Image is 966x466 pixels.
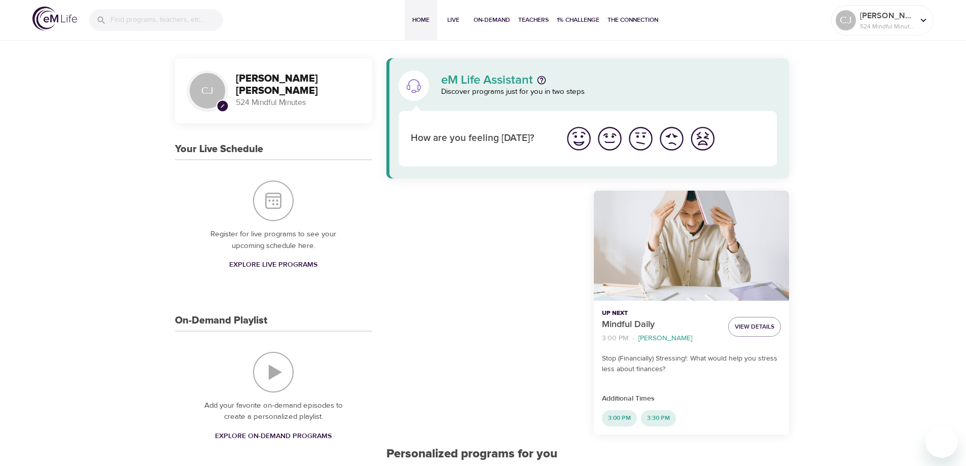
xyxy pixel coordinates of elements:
[728,317,781,337] button: View Details
[602,318,720,332] p: Mindful Daily
[607,15,658,25] span: The Connection
[860,22,914,31] p: 524 Mindful Minutes
[563,123,594,154] button: I'm feeling great
[627,125,655,153] img: ok
[195,400,352,423] p: Add your favorite on-demand episodes to create a personalized playlist.
[253,181,294,221] img: Your Live Schedule
[474,15,510,25] span: On-Demand
[229,259,317,271] span: Explore Live Programs
[441,74,533,86] p: eM Life Assistant
[641,414,676,422] span: 3:30 PM
[602,333,628,344] p: 3:00 PM
[406,78,422,94] img: eM Life Assistant
[602,393,781,404] p: Additional Times
[594,123,625,154] button: I'm feeling good
[175,315,267,327] h3: On-Demand Playlist
[32,7,77,30] img: logo
[557,15,599,25] span: 1% Challenge
[602,309,720,318] p: Up Next
[215,430,332,443] span: Explore On-Demand Programs
[641,410,676,426] div: 3:30 PM
[602,353,781,375] p: Stop (Financially) Stressing!: What would help you stress less about finances?
[658,125,686,153] img: bad
[175,144,263,155] h3: Your Live Schedule
[638,333,692,344] p: [PERSON_NAME]
[409,15,433,25] span: Home
[925,425,958,458] iframe: Button to launch messaging window
[236,97,360,109] p: 524 Mindful Minutes
[111,9,223,31] input: Find programs, teachers, etc...
[632,332,634,345] li: ·
[411,131,551,146] p: How are you feeling [DATE]?
[656,123,687,154] button: I'm feeling bad
[836,10,856,30] div: CJ
[860,10,914,22] p: [PERSON_NAME] [PERSON_NAME]
[236,73,360,97] h3: [PERSON_NAME] [PERSON_NAME]
[689,125,717,153] img: worst
[211,427,336,446] a: Explore On-Demand Programs
[594,191,789,301] button: Mindful Daily
[602,410,637,426] div: 3:00 PM
[441,15,466,25] span: Live
[565,125,593,153] img: great
[187,70,228,111] div: CJ
[441,86,777,98] p: Discover programs just for you in two steps
[225,256,321,274] a: Explore Live Programs
[596,125,624,153] img: good
[687,123,718,154] button: I'm feeling worst
[253,352,294,392] img: On-Demand Playlist
[386,447,790,461] h2: Personalized programs for you
[602,332,720,345] nav: breadcrumb
[625,123,656,154] button: I'm feeling ok
[735,321,774,332] span: View Details
[195,229,352,252] p: Register for live programs to see your upcoming schedule here.
[602,414,637,422] span: 3:00 PM
[518,15,549,25] span: Teachers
